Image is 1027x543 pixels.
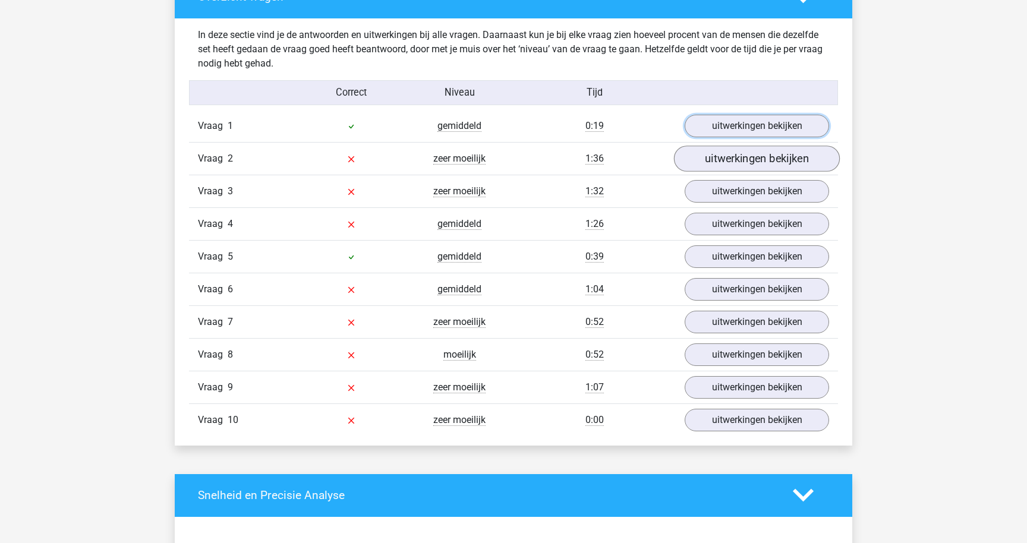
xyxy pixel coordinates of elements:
[228,349,233,360] span: 8
[198,488,775,502] h4: Snelheid en Precisie Analyse
[433,185,486,197] span: zeer moeilijk
[228,120,233,131] span: 1
[228,316,233,327] span: 7
[685,278,829,301] a: uitwerkingen bekijken
[513,86,676,100] div: Tijd
[198,217,228,231] span: Vraag
[405,86,513,100] div: Niveau
[585,349,604,361] span: 0:52
[298,86,406,100] div: Correct
[585,414,604,426] span: 0:00
[685,180,829,203] a: uitwerkingen bekijken
[198,380,228,394] span: Vraag
[228,283,233,295] span: 6
[585,381,604,393] span: 1:07
[674,146,840,172] a: uitwerkingen bekijken
[433,381,486,393] span: zeer moeilijk
[437,283,481,295] span: gemiddeld
[198,315,228,329] span: Vraag
[443,349,476,361] span: moeilijk
[228,251,233,262] span: 5
[685,376,829,399] a: uitwerkingen bekijken
[585,218,604,230] span: 1:26
[198,413,228,427] span: Vraag
[685,311,829,333] a: uitwerkingen bekijken
[189,28,838,71] div: In deze sectie vind je de antwoorden en uitwerkingen bij alle vragen. Daarnaast kun je bij elke v...
[437,251,481,263] span: gemiddeld
[685,213,829,235] a: uitwerkingen bekijken
[437,120,481,132] span: gemiddeld
[198,348,228,362] span: Vraag
[585,316,604,328] span: 0:52
[228,153,233,164] span: 2
[585,185,604,197] span: 1:32
[685,245,829,268] a: uitwerkingen bekijken
[228,185,233,197] span: 3
[433,153,486,165] span: zeer moeilijk
[585,153,604,165] span: 1:36
[685,343,829,366] a: uitwerkingen bekijken
[437,218,481,230] span: gemiddeld
[685,115,829,137] a: uitwerkingen bekijken
[585,251,604,263] span: 0:39
[198,151,228,166] span: Vraag
[433,316,486,328] span: zeer moeilijk
[585,120,604,132] span: 0:19
[198,282,228,296] span: Vraag
[685,409,829,431] a: uitwerkingen bekijken
[433,414,486,426] span: zeer moeilijk
[228,218,233,229] span: 4
[198,184,228,198] span: Vraag
[198,119,228,133] span: Vraag
[228,381,233,393] span: 9
[228,414,238,425] span: 10
[198,250,228,264] span: Vraag
[585,283,604,295] span: 1:04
